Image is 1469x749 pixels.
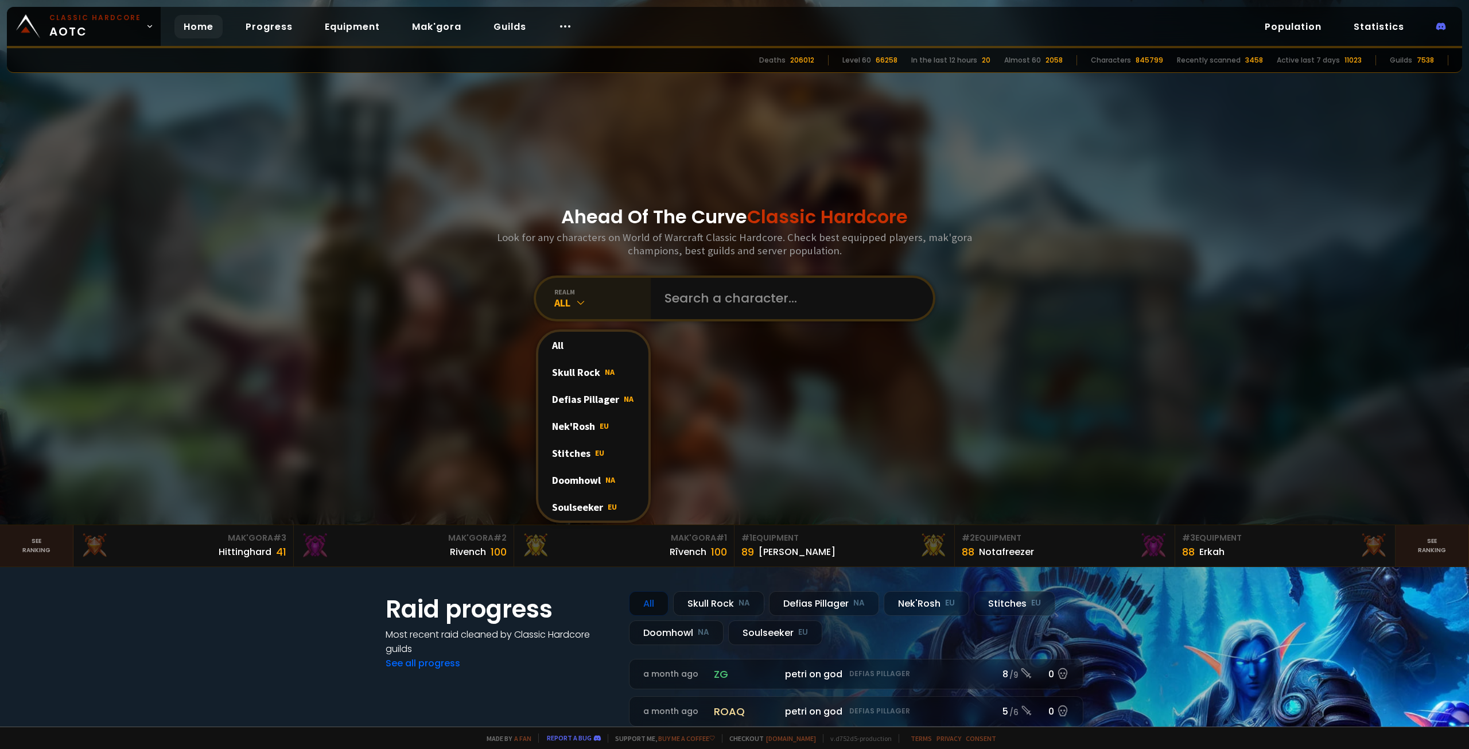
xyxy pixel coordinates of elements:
[316,15,389,38] a: Equipment
[480,734,531,743] span: Made by
[911,55,977,65] div: In the last 12 hours
[1390,55,1412,65] div: Guilds
[236,15,302,38] a: Progress
[884,591,969,616] div: Nek'Rosh
[698,627,709,638] small: NA
[1031,597,1041,609] small: EU
[492,231,977,257] h3: Look for any characters on World of Warcraft Classic Hardcore. Check best equipped players, mak'g...
[538,467,648,494] div: Doomhowl
[966,734,996,743] a: Consent
[741,532,947,544] div: Equipment
[386,591,615,627] h1: Raid progress
[1182,544,1195,560] div: 88
[538,332,648,359] div: All
[716,532,727,544] span: # 1
[538,386,648,413] div: Defias Pillager
[711,544,727,560] div: 100
[1396,525,1469,566] a: Seeranking
[1182,532,1195,544] span: # 3
[493,532,507,544] span: # 2
[608,502,617,512] span: EU
[276,544,286,560] div: 41
[514,734,531,743] a: a fan
[538,359,648,386] div: Skull Rock
[734,525,955,566] a: #1Equipment89[PERSON_NAME]
[759,545,835,559] div: [PERSON_NAME]
[386,627,615,656] h4: Most recent raid cleaned by Classic Hardcore guilds
[174,15,223,38] a: Home
[491,544,507,560] div: 100
[294,525,514,566] a: Mak'Gora#2Rivench100
[739,597,750,609] small: NA
[80,532,286,544] div: Mak'Gora
[629,591,669,616] div: All
[629,696,1083,727] a: a month agoroaqpetri on godDefias Pillager5 /60
[1256,15,1331,38] a: Population
[219,545,271,559] div: Hittinghard
[741,532,752,544] span: # 1
[1091,55,1131,65] div: Characters
[658,278,919,319] input: Search a character...
[722,734,816,743] span: Checkout
[982,55,990,65] div: 20
[595,448,604,458] span: EU
[629,620,724,645] div: Doomhowl
[301,532,507,544] div: Mak'Gora
[823,734,892,743] span: v. d752d5 - production
[450,545,486,559] div: Rivench
[769,591,879,616] div: Defias Pillager
[853,597,865,609] small: NA
[1004,55,1041,65] div: Almost 60
[605,475,615,485] span: NA
[766,734,816,743] a: [DOMAIN_NAME]
[728,620,822,645] div: Soulseeker
[673,591,764,616] div: Skull Rock
[49,13,141,23] small: Classic Hardcore
[538,413,648,440] div: Nek'Rosh
[547,734,592,742] a: Report a bug
[600,421,609,431] span: EU
[747,204,908,230] span: Classic Hardcore
[273,532,286,544] span: # 3
[1046,55,1063,65] div: 2058
[1417,55,1434,65] div: 7538
[955,525,1175,566] a: #2Equipment88Notafreezer
[608,734,715,743] span: Support me,
[538,494,648,521] div: Soulseeker
[624,394,634,404] span: NA
[962,544,974,560] div: 88
[945,597,955,609] small: EU
[1344,15,1413,38] a: Statistics
[962,532,975,544] span: # 2
[1136,55,1163,65] div: 845799
[561,203,908,231] h1: Ahead Of The Curve
[605,367,615,377] span: NA
[1175,525,1396,566] a: #3Equipment88Erkah
[73,525,294,566] a: Mak'Gora#3Hittinghard41
[484,15,535,38] a: Guilds
[790,55,814,65] div: 206012
[7,7,161,46] a: Classic HardcoreAOTC
[386,657,460,670] a: See all progress
[514,525,734,566] a: Mak'Gora#1Rîvench100
[1182,532,1388,544] div: Equipment
[1245,55,1263,65] div: 3458
[876,55,897,65] div: 66258
[49,13,141,40] span: AOTC
[1177,55,1241,65] div: Recently scanned
[759,55,786,65] div: Deaths
[911,734,932,743] a: Terms
[403,15,471,38] a: Mak'gora
[974,591,1055,616] div: Stitches
[670,545,706,559] div: Rîvench
[962,532,1168,544] div: Equipment
[1199,545,1225,559] div: Erkah
[629,659,1083,689] a: a month agozgpetri on godDefias Pillager8 /90
[1344,55,1362,65] div: 11023
[979,545,1034,559] div: Notafreezer
[1277,55,1340,65] div: Active last 7 days
[798,627,808,638] small: EU
[521,532,727,544] div: Mak'Gora
[936,734,961,743] a: Privacy
[741,544,754,560] div: 89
